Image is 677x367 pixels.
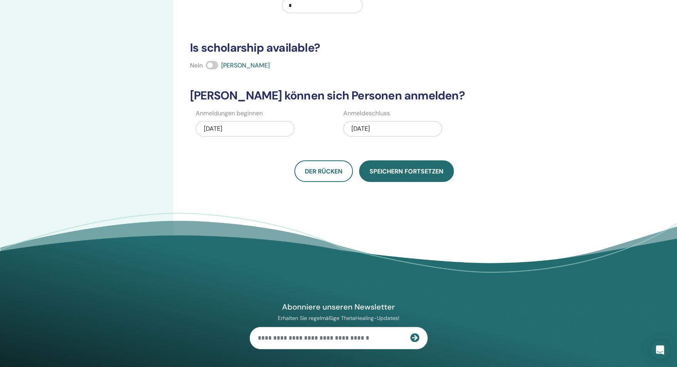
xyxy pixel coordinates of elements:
[343,121,442,136] div: [DATE]
[651,341,669,359] div: Open Intercom Messenger
[359,160,454,182] button: Speichern fortsetzen
[190,61,203,69] span: Nein
[196,121,294,136] div: [DATE]
[305,167,343,175] span: Der Rücken
[370,167,443,175] span: Speichern fortsetzen
[250,302,428,312] h4: Abonniere unseren Newsletter
[221,61,270,69] span: [PERSON_NAME]
[185,41,563,55] h3: Is scholarship available?
[294,160,353,182] button: Der Rücken
[250,315,428,322] p: Erhalten Sie regelmäßige ThetaHealing-Updates!
[196,109,263,118] label: Anmeldungen beginnen
[185,89,563,103] h3: [PERSON_NAME] können sich Personen anmelden?
[343,109,390,118] label: Anmeldeschluss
